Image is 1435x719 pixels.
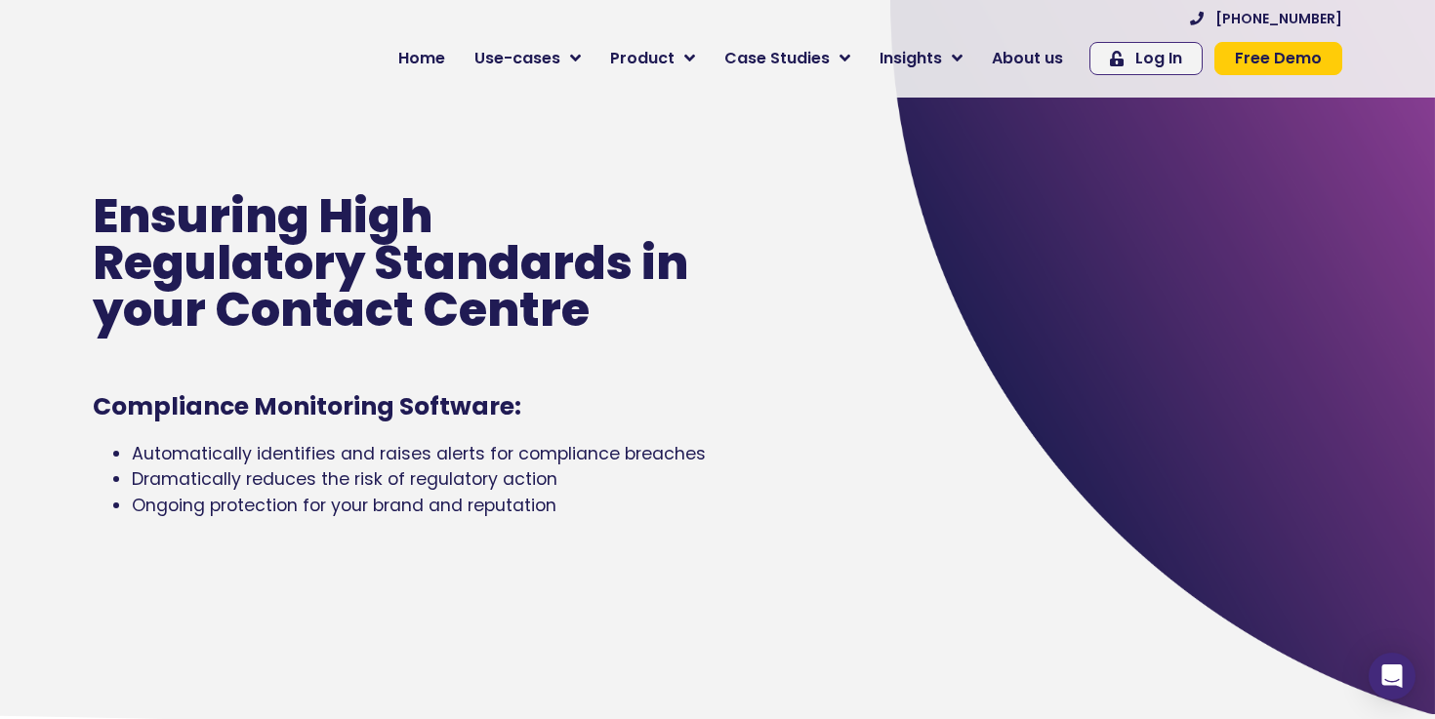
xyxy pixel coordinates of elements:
a: About us [977,39,1078,78]
a: Product [595,39,710,78]
span: Log In [1135,51,1182,66]
span: Dramatically reduces the risk of regulatory action [132,467,557,491]
span: Home [398,47,445,70]
span: [PHONE_NUMBER] [1215,12,1342,25]
span: Ongoing protection for your brand and reputation [132,494,556,517]
a: Home [384,39,460,78]
h1: Compliance Monitoring Software: [93,392,702,421]
div: Open Intercom Messenger [1369,653,1415,699]
a: Free Demo [1214,42,1342,75]
span: Use-cases [474,47,560,70]
span: Automatically identifies and raises alerts for compliance breaches [132,442,706,465]
p: Ensuring High Regulatory Standards in your Contact Centre [93,193,702,334]
span: Case Studies [724,47,830,70]
span: About us [992,47,1063,70]
a: Insights [865,39,977,78]
span: Free Demo [1235,51,1322,66]
span: Product [610,47,675,70]
a: Case Studies [710,39,865,78]
span: Insights [880,47,942,70]
img: Voyc interface graphic [819,209,1342,503]
a: Log In [1089,42,1203,75]
a: [PHONE_NUMBER] [1190,12,1342,25]
img: voyc-full-logo [93,39,264,78]
a: Use-cases [460,39,595,78]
